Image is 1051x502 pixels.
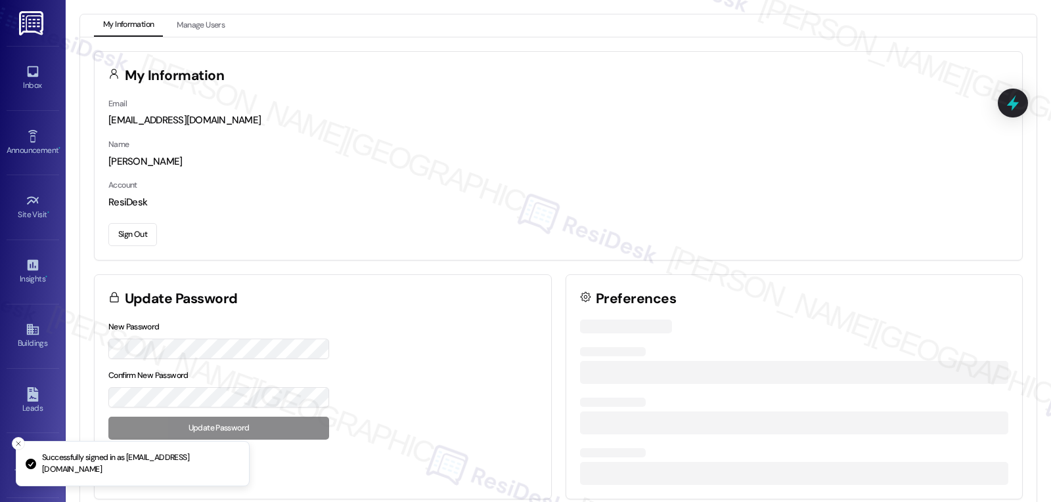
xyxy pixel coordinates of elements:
[108,139,129,150] label: Name
[7,190,59,225] a: Site Visit •
[125,292,238,306] h3: Update Password
[168,14,234,37] button: Manage Users
[7,60,59,96] a: Inbox
[108,155,1008,169] div: [PERSON_NAME]
[108,223,157,246] button: Sign Out
[45,272,47,282] span: •
[108,98,127,109] label: Email
[108,370,189,381] label: Confirm New Password
[7,383,59,419] a: Leads
[7,254,59,289] a: Insights •
[42,452,238,475] p: Successfully signed in as [EMAIL_ADDRESS][DOMAIN_NAME]
[108,180,137,190] label: Account
[19,11,46,35] img: ResiDesk Logo
[596,292,676,306] h3: Preferences
[108,322,160,332] label: New Password
[108,114,1008,127] div: [EMAIL_ADDRESS][DOMAIN_NAME]
[108,196,1008,209] div: ResiDesk
[7,318,59,354] a: Buildings
[12,437,25,450] button: Close toast
[94,14,163,37] button: My Information
[7,448,59,483] a: Templates •
[47,208,49,217] span: •
[58,144,60,153] span: •
[125,69,225,83] h3: My Information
